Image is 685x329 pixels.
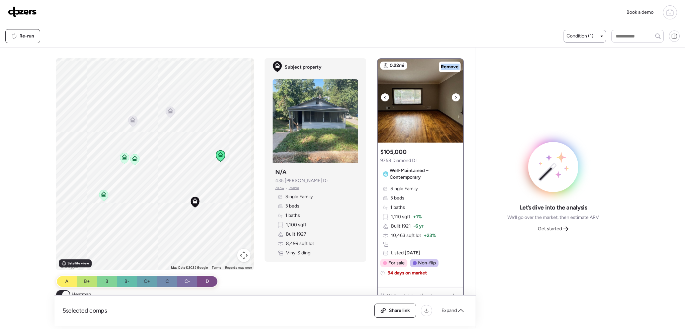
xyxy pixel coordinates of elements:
span: Single Family [390,185,418,192]
span: We’ll go over the market, then estimate ARV [507,214,599,221]
span: 3 beds [390,195,404,201]
span: C- [185,278,190,285]
span: • [286,185,287,191]
span: Listed [391,250,420,256]
button: Map camera controls [237,249,251,262]
span: 1,100 sqft [286,222,306,228]
span: Single Family [285,193,313,200]
span: B+ [84,278,90,285]
span: Built 1921 [391,223,411,230]
span: + 23% [424,232,436,239]
span: C+ [144,278,150,285]
span: [DATE] [404,250,420,256]
span: Get started [538,226,562,232]
span: 435 [PERSON_NAME] Dr [275,177,328,184]
span: D [206,278,209,285]
a: Terms (opens in new tab) [212,266,221,269]
a: Open this area in Google Maps (opens a new window) [58,261,80,270]
span: + 1% [413,214,422,220]
span: -6 yr [413,223,423,230]
span: Satellite view [68,261,89,266]
span: For sale [388,260,405,266]
span: Re-run [19,33,34,39]
span: Subject property [285,64,321,71]
img: Logo [8,6,37,17]
span: B [105,278,108,285]
span: 94 days on market [388,270,427,276]
span: Built 1927 [286,231,306,238]
span: Well-Maintained – Contemporary [390,167,458,181]
span: Expand [442,307,457,314]
span: 1 baths [285,212,300,219]
span: 0.22mi [390,62,404,69]
span: A [65,278,68,285]
span: 10,463 sqft lot [391,232,421,239]
img: Google [58,261,80,270]
span: 3 beds [285,203,299,210]
span: Remove [441,64,459,70]
span: Let’s dive into the analysis [519,203,587,212]
span: Map Data ©2025 Google [171,266,208,269]
span: Share link [389,307,410,314]
span: Zillow [275,185,284,191]
h3: $105,000 [380,148,406,156]
a: Report a map error [225,266,252,269]
span: C [166,278,169,285]
span: 1,110 sqft [391,214,410,220]
span: Condition (1) [567,33,593,39]
h3: N/A [275,168,287,176]
span: Heatmap [72,291,91,298]
span: Non-flip [418,260,436,266]
span: 9758 Diamond Dr [380,157,417,164]
span: Realtor [289,185,299,191]
span: 8,499 sqft lot [286,240,314,247]
span: B- [124,278,129,285]
span: Book a demo [626,9,654,15]
span: Vinyl Siding [286,250,310,256]
span: 5 selected comps [63,307,107,315]
span: 1 baths [390,204,405,211]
